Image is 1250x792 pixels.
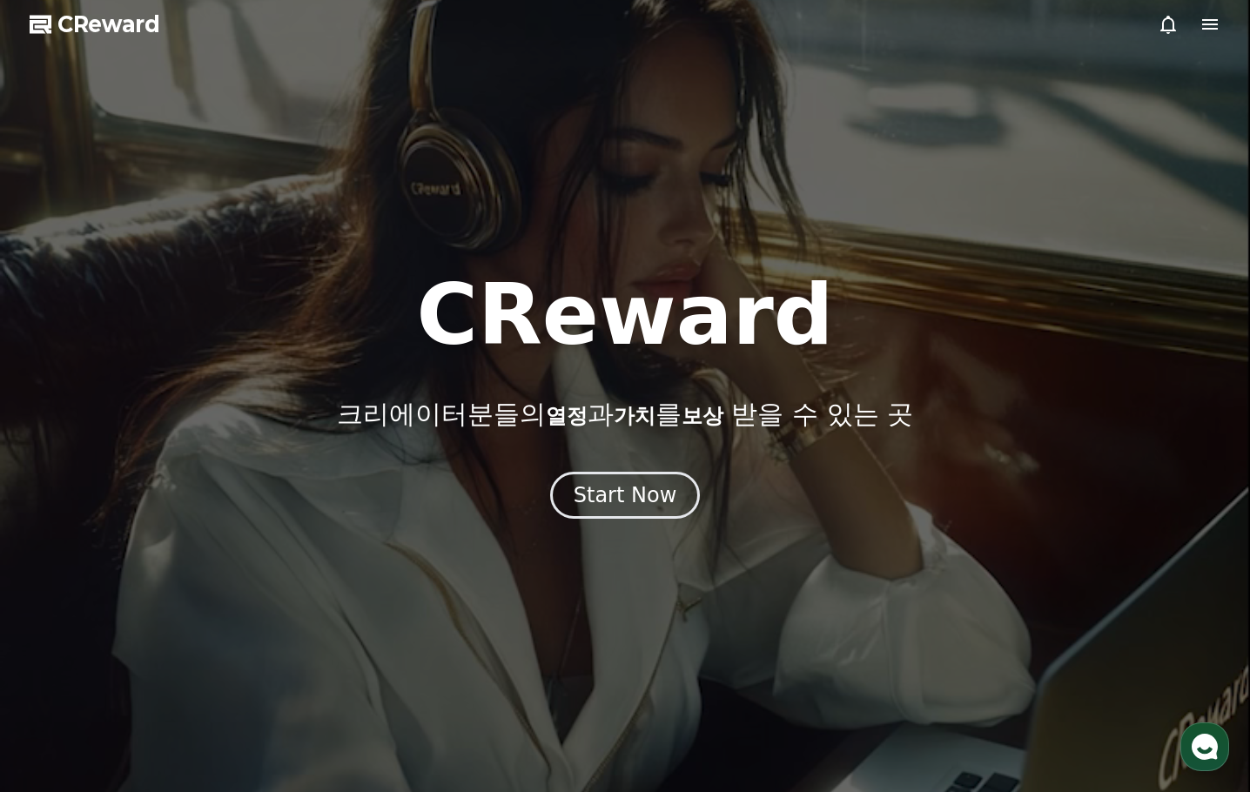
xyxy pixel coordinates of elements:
a: Start Now [550,489,701,506]
h1: CReward [416,273,833,357]
button: Start Now [550,472,701,519]
span: 열정 [546,404,588,428]
a: CReward [30,10,160,38]
div: Start Now [574,481,677,509]
span: CReward [57,10,160,38]
span: 가치 [614,404,655,428]
span: 보상 [682,404,723,428]
p: 크리에이터분들의 과 를 받을 수 있는 곳 [337,399,913,430]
